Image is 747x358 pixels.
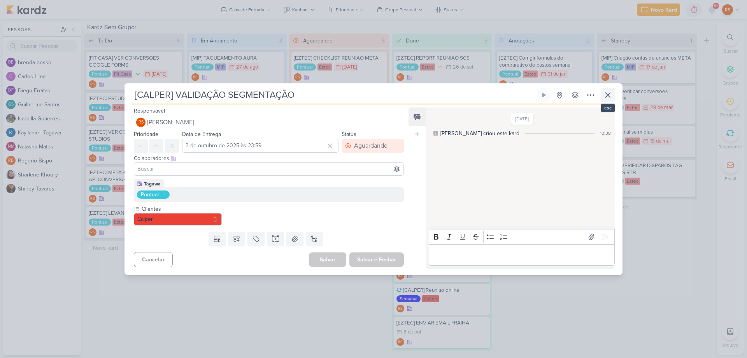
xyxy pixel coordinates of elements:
div: Editor editing area: main [429,244,615,266]
div: 10:38 [600,130,611,137]
input: Buscar [136,164,402,174]
label: Prioridade [134,131,158,138]
div: Ligar relógio [541,92,547,98]
button: Cancelar [134,252,173,267]
div: Renan Sena [136,118,146,127]
label: Data de Entrega [182,131,221,138]
div: Aguardando [354,141,388,150]
label: Status [342,131,356,138]
button: RS [PERSON_NAME] [134,115,404,129]
label: Responsável [134,108,165,114]
div: Tagawa [144,180,161,187]
div: Editor toolbar [429,229,615,244]
div: Colaboradores [134,154,404,162]
div: esc [601,104,615,112]
div: Este log é visível à todos no kard [433,131,438,136]
input: Kard Sem Título [132,88,535,102]
label: Clientes [141,205,222,213]
div: Renan criou este kard [440,129,519,138]
button: Aguardando [342,139,404,153]
div: Pontual [141,190,159,199]
input: Select a date [182,139,338,153]
button: Calper [134,213,222,226]
span: [PERSON_NAME] [147,118,194,127]
p: RS [139,120,144,125]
